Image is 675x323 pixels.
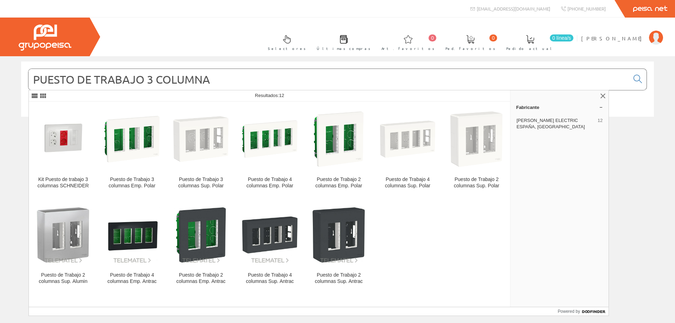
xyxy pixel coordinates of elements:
span: Resultados: [255,93,284,98]
a: Puesto de Trabajo 3 columnas Sup. Polar Puesto de Trabajo 3 columnas Sup. Polar [167,102,235,197]
img: Puesto de Trabajo 3 columnas Sup. Polar [172,110,230,168]
span: Selectores [268,45,306,52]
div: Kit Puesto de trabajo 3 columnas SCHNEIDER [34,176,92,189]
img: Puesto de Trabajo 2 columnas Sup. Alumin [34,206,92,264]
span: 12 [598,117,603,130]
a: Kit Puesto de trabajo 3 columnas SCHNEIDER Kit Puesto de trabajo 3 columnas SCHNEIDER [29,102,97,197]
div: Puesto de Trabajo 4 columnas Sup. Polar [379,176,436,189]
input: Buscar... [28,69,629,90]
span: 0 [489,34,497,41]
img: Puesto de Trabajo 2 columnas Emp. Polar [310,110,367,168]
span: 0 [429,34,436,41]
img: Kit Puesto de trabajo 3 columnas SCHNEIDER [34,117,92,161]
div: Puesto de Trabajo 2 columnas Sup. Antrac [310,272,367,285]
img: Puesto de Trabajo 4 columnas Sup. Polar [379,110,436,168]
img: Puesto de Trabajo 4 columnas Sup. Antrac [241,206,298,264]
span: Ped. favoritos [445,45,495,52]
a: Puesto de Trabajo 3 columnas Emp. Polar Puesto de Trabajo 3 columnas Emp. Polar [98,102,166,197]
a: [PERSON_NAME] [581,29,663,36]
span: Pedido actual [506,45,554,52]
a: Puesto de Trabajo 2 columnas Sup. Polar Puesto de Trabajo 2 columnas Sup. Polar [442,102,511,197]
div: Puesto de Trabajo 2 columnas Emp. Antrac [172,272,230,285]
a: Puesto de Trabajo 4 columnas Sup. Antrac Puesto de Trabajo 4 columnas Sup. Antrac [236,198,304,293]
a: Puesto de Trabajo 4 columnas Sup. Polar Puesto de Trabajo 4 columnas Sup. Polar [373,102,442,197]
span: Powered by [558,308,580,315]
a: Puesto de Trabajo 2 columnas Emp. Polar Puesto de Trabajo 2 columnas Emp. Polar [304,102,373,197]
img: Puesto de Trabajo 3 columnas Emp. Polar [103,110,161,168]
a: Últimas compras [310,29,374,55]
a: Selectores [261,29,309,55]
img: Puesto de Trabajo 2 columnas Sup. Antrac [310,206,367,264]
div: Puesto de Trabajo 3 columnas Emp. Polar [103,176,161,189]
span: [PHONE_NUMBER] [567,6,606,12]
a: Puesto de Trabajo 2 columnas Emp. Antrac Puesto de Trabajo 2 columnas Emp. Antrac [167,198,235,293]
img: Puesto de Trabajo 4 columnas Emp. Polar [241,110,298,168]
a: Fabricante [510,102,609,113]
a: Puesto de Trabajo 2 columnas Sup. Antrac Puesto de Trabajo 2 columnas Sup. Antrac [304,198,373,293]
span: [PERSON_NAME] ELECTRIC ESPAÑA, [GEOGRAPHIC_DATA] [516,117,595,130]
span: Art. favoritos [381,45,435,52]
img: Grupo Peisa [19,25,71,51]
img: Puesto de Trabajo 4 columnas Emp. Antrac [103,206,161,264]
span: 12 [279,93,284,98]
div: © Grupo Peisa [21,125,654,131]
span: [EMAIL_ADDRESS][DOMAIN_NAME] [477,6,550,12]
div: Puesto de Trabajo 2 columnas Sup. Polar [448,176,505,189]
div: Puesto de Trabajo 2 columnas Sup. Alumin [34,272,92,285]
div: Puesto de Trabajo 4 columnas Emp. Polar [241,176,298,189]
span: 0 línea/s [550,34,573,41]
a: Puesto de Trabajo 4 columnas Emp. Polar Puesto de Trabajo 4 columnas Emp. Polar [236,102,304,197]
span: Últimas compras [317,45,371,52]
span: [PERSON_NAME] [581,35,645,42]
a: Puesto de Trabajo 4 columnas Emp. Antrac Puesto de Trabajo 4 columnas Emp. Antrac [98,198,166,293]
img: Puesto de Trabajo 2 columnas Sup. Polar [448,110,505,168]
a: Powered by [558,307,609,316]
a: Puesto de Trabajo 2 columnas Sup. Alumin Puesto de Trabajo 2 columnas Sup. Alumin [29,198,97,293]
div: Puesto de Trabajo 3 columnas Sup. Polar [172,176,230,189]
div: Puesto de Trabajo 4 columnas Emp. Antrac [103,272,161,285]
img: Puesto de Trabajo 2 columnas Emp. Antrac [172,206,230,264]
div: Puesto de Trabajo 4 columnas Sup. Antrac [241,272,298,285]
div: Puesto de Trabajo 2 columnas Emp. Polar [310,176,367,189]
